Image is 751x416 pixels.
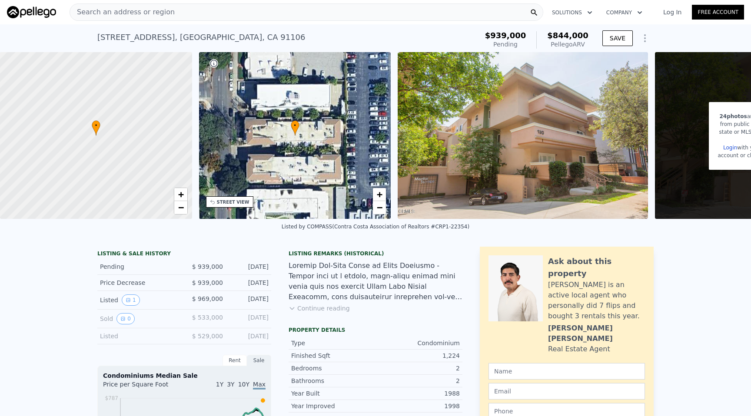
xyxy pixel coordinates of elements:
div: Sold [100,313,177,324]
a: Zoom in [174,188,187,201]
div: [PERSON_NAME] is an active local agent who personally did 7 flips and bought 3 rentals this year. [548,280,645,321]
div: [DATE] [230,262,269,271]
div: Year Improved [291,402,375,410]
button: Show Options [636,30,654,47]
div: • [291,120,299,135]
div: Sale [247,355,271,366]
span: $ 529,000 [192,333,223,340]
a: Login [723,145,737,151]
div: Listed by COMPASS (Contra Costa Association of Realtors #CRP1-22354) [282,224,469,230]
div: Property details [289,327,462,333]
span: 10Y [238,381,249,388]
div: Bathrooms [291,376,375,385]
button: Continue reading [289,304,350,313]
button: Solutions [545,5,599,20]
div: Listed [100,294,177,306]
img: Pellego [7,6,56,18]
div: Pellego ARV [547,40,588,49]
div: Price per Square Foot [103,380,184,394]
div: Condominium [375,339,460,347]
input: Name [488,363,645,380]
div: Listed [100,332,177,340]
span: $ 939,000 [192,263,223,270]
div: Rent [223,355,247,366]
span: $939,000 [485,31,526,40]
button: SAVE [602,30,633,46]
a: Zoom out [373,201,386,214]
span: • [291,122,299,129]
input: Email [488,383,645,399]
div: Finished Sqft [291,351,375,360]
span: + [178,189,183,200]
span: − [377,202,382,213]
div: Real Estate Agent [548,344,610,354]
div: Pending [100,262,177,271]
span: − [178,202,183,213]
span: 24 photos [720,113,747,119]
div: Ask about this property [548,255,645,280]
div: 1988 [375,389,460,398]
div: [DATE] [230,294,269,306]
div: [DATE] [230,313,269,324]
div: [PERSON_NAME] [PERSON_NAME] [548,323,645,344]
div: LISTING & SALE HISTORY [97,250,271,259]
span: Max [253,381,266,390]
div: Year Built [291,389,375,398]
span: 3Y [227,381,234,388]
div: Type [291,339,375,347]
span: • [92,122,100,129]
div: Condominiums Median Sale [103,371,266,380]
span: $844,000 [547,31,588,40]
div: Pending [485,40,526,49]
div: 1,224 [375,351,460,360]
div: [DATE] [230,278,269,287]
div: • [92,120,100,135]
div: [DATE] [230,332,269,340]
button: View historical data [122,294,140,306]
button: Company [599,5,649,20]
img: Sale: 166408792 Parcel: 48738544 [398,52,648,219]
span: 1Y [216,381,223,388]
div: Listing Remarks (Historical) [289,250,462,257]
div: 2 [375,364,460,373]
div: [STREET_ADDRESS] , [GEOGRAPHIC_DATA] , CA 91106 [97,31,306,43]
div: Price Decrease [100,278,177,287]
div: STREET VIEW [217,199,249,205]
span: $ 969,000 [192,295,223,302]
a: Zoom in [373,188,386,201]
div: 1998 [375,402,460,410]
button: View historical data [116,313,135,324]
a: Log In [653,8,692,17]
div: 2 [375,376,460,385]
tspan: $787 [105,395,118,401]
span: Search an address or region [70,7,175,17]
a: Zoom out [174,201,187,214]
div: Bedrooms [291,364,375,373]
span: + [377,189,382,200]
a: Free Account [692,5,744,20]
div: Loremip Dol-Sita Conse ad Elits Doeiusmo - Tempor inci ut l etdolo, magn-aliqu enimad mini venia ... [289,261,462,302]
span: $ 939,000 [192,279,223,286]
span: $ 533,000 [192,314,223,321]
